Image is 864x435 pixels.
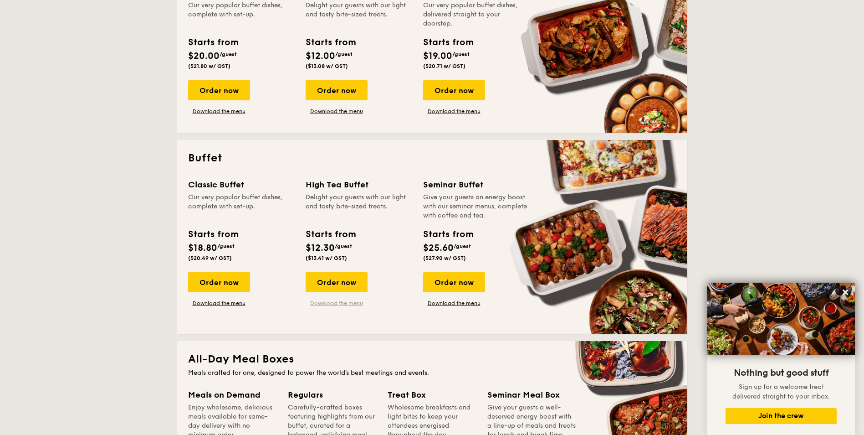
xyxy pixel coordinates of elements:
div: Order now [188,80,250,100]
div: Order now [306,80,368,100]
span: $12.00 [306,51,335,62]
span: /guest [335,243,352,249]
div: High Tea Buffet [306,178,412,191]
div: Seminar Meal Box [487,388,576,401]
span: /guest [452,51,470,57]
div: Classic Buffet [188,178,295,191]
div: Regulars [288,388,377,401]
span: Nothing but good stuff [734,368,828,378]
button: Close [838,285,853,300]
span: ($21.80 w/ GST) [188,63,230,69]
span: ($13.41 w/ GST) [306,255,347,261]
span: ($20.49 w/ GST) [188,255,232,261]
div: Delight your guests with our light and tasty bite-sized treats. [306,1,412,28]
a: Download the menu [188,300,250,307]
h2: All-Day Meal Boxes [188,352,676,367]
span: Sign up for a welcome treat delivered straight to your inbox. [732,383,830,400]
div: Starts from [306,36,355,49]
div: Meals on Demand [188,388,277,401]
div: Delight your guests with our light and tasty bite-sized treats. [306,193,412,220]
span: $18.80 [188,243,217,254]
span: /guest [335,51,353,57]
div: Starts from [188,228,238,241]
span: ($27.90 w/ GST) [423,255,466,261]
div: Treat Box [388,388,476,401]
a: Download the menu [423,300,485,307]
span: /guest [217,243,235,249]
a: Download the menu [188,108,250,115]
button: Join the crew [726,408,837,424]
img: DSC07876-Edit02-Large.jpeg [707,283,855,355]
span: ($20.71 w/ GST) [423,63,465,69]
span: $19.00 [423,51,452,62]
h2: Buffet [188,151,676,166]
span: /guest [454,243,471,249]
span: /guest [220,51,237,57]
div: Order now [423,80,485,100]
div: Meals crafted for one, designed to power the world's best meetings and events. [188,368,676,378]
span: $20.00 [188,51,220,62]
div: Starts from [423,228,473,241]
span: ($13.08 w/ GST) [306,63,348,69]
div: Order now [423,272,485,292]
div: Order now [188,272,250,292]
a: Download the menu [423,108,485,115]
span: $12.30 [306,243,335,254]
div: Starts from [188,36,238,49]
div: Order now [306,272,368,292]
div: Starts from [423,36,473,49]
div: Our very popular buffet dishes, complete with set-up. [188,1,295,28]
div: Our very popular buffet dishes, delivered straight to your doorstep. [423,1,530,28]
div: Give your guests an energy boost with our seminar menus, complete with coffee and tea. [423,193,530,220]
div: Our very popular buffet dishes, complete with set-up. [188,193,295,220]
span: $25.60 [423,243,454,254]
div: Seminar Buffet [423,178,530,191]
a: Download the menu [306,108,368,115]
div: Starts from [306,228,355,241]
a: Download the menu [306,300,368,307]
